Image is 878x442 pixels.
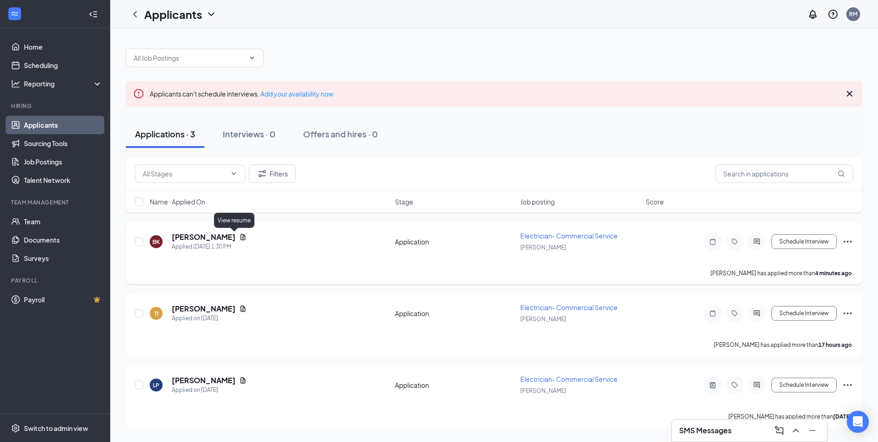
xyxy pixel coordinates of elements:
[818,341,852,348] b: 17 hours ago
[774,425,785,436] svg: ComposeMessage
[520,303,618,312] span: Electrician- Commercial Service
[520,244,566,251] span: [PERSON_NAME]
[679,425,732,436] h3: SMS Messages
[206,9,217,20] svg: ChevronDown
[152,238,160,246] div: BK
[24,153,102,171] a: Job Postings
[172,375,236,385] h5: [PERSON_NAME]
[729,310,740,317] svg: Tag
[714,341,853,349] p: [PERSON_NAME] has applied more than .
[849,10,857,18] div: RM
[154,310,158,317] div: TI
[172,304,236,314] h5: [PERSON_NAME]
[11,102,101,110] div: Hiring
[771,234,837,249] button: Schedule Interview
[520,316,566,323] span: [PERSON_NAME]
[172,242,247,251] div: Applied [DATE] 1:30 PM
[172,385,247,395] div: Applied on [DATE]
[842,308,853,319] svg: Ellipses
[715,164,853,183] input: Search in applications
[24,212,102,231] a: Team
[24,231,102,249] a: Documents
[144,6,202,22] h1: Applicants
[134,53,245,63] input: All Job Postings
[833,413,852,420] b: [DATE]
[520,232,618,240] span: Electrician- Commercial Service
[223,128,276,140] div: Interviews · 0
[172,314,247,323] div: Applied on [DATE]
[788,423,803,438] button: ChevronUp
[11,198,101,206] div: Team Management
[751,238,762,245] svg: ActiveChat
[24,171,102,189] a: Talent Network
[847,411,869,433] div: Open Intercom Messenger
[133,88,144,99] svg: Error
[89,10,98,19] svg: Collapse
[395,237,515,246] div: Application
[135,128,195,140] div: Applications · 3
[771,378,837,392] button: Schedule Interview
[214,213,254,228] div: View resume
[520,375,618,383] span: Electrician- Commercial Service
[838,170,845,177] svg: MagnifyingGlass
[249,164,296,183] button: Filter Filters
[150,90,333,98] span: Applicants can't schedule interviews.
[728,413,853,420] p: [PERSON_NAME] has applied more than .
[260,90,333,98] a: Add your availability now
[707,310,718,317] svg: Note
[24,134,102,153] a: Sourcing Tools
[646,197,664,206] span: Score
[807,425,818,436] svg: Minimize
[520,197,555,206] span: Job posting
[827,9,839,20] svg: QuestionInfo
[395,309,515,318] div: Application
[11,79,20,88] svg: Analysis
[520,387,566,394] span: [PERSON_NAME]
[248,54,256,62] svg: ChevronDown
[24,56,102,74] a: Scheduling
[143,169,226,179] input: All Stages
[729,238,740,245] svg: Tag
[172,232,236,242] h5: [PERSON_NAME]
[751,310,762,317] svg: ActiveChat
[303,128,378,140] div: Offers and hires · 0
[807,9,818,20] svg: Notifications
[710,269,853,277] p: [PERSON_NAME] has applied more than .
[239,233,247,241] svg: Document
[24,38,102,56] a: Home
[395,380,515,390] div: Application
[10,9,19,18] svg: WorkstreamLogo
[844,88,855,99] svg: Cross
[11,424,20,433] svg: Settings
[771,306,837,321] button: Schedule Interview
[707,381,718,389] svg: ActiveNote
[153,381,159,389] div: LP
[707,238,718,245] svg: Note
[11,277,101,284] div: Payroll
[395,197,413,206] span: Stage
[790,425,801,436] svg: ChevronUp
[24,79,103,88] div: Reporting
[815,270,852,277] b: 4 minutes ago
[257,168,268,179] svg: Filter
[129,9,141,20] svg: ChevronLeft
[24,249,102,267] a: Surveys
[842,380,853,391] svg: Ellipses
[230,170,237,177] svg: ChevronDown
[239,377,247,384] svg: Document
[842,236,853,247] svg: Ellipses
[24,424,88,433] div: Switch to admin view
[751,381,762,389] svg: ActiveChat
[805,423,820,438] button: Minimize
[239,305,247,312] svg: Document
[150,197,205,206] span: Name · Applied On
[729,381,740,389] svg: Tag
[24,290,102,309] a: PayrollCrown
[24,116,102,134] a: Applicants
[772,423,787,438] button: ComposeMessage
